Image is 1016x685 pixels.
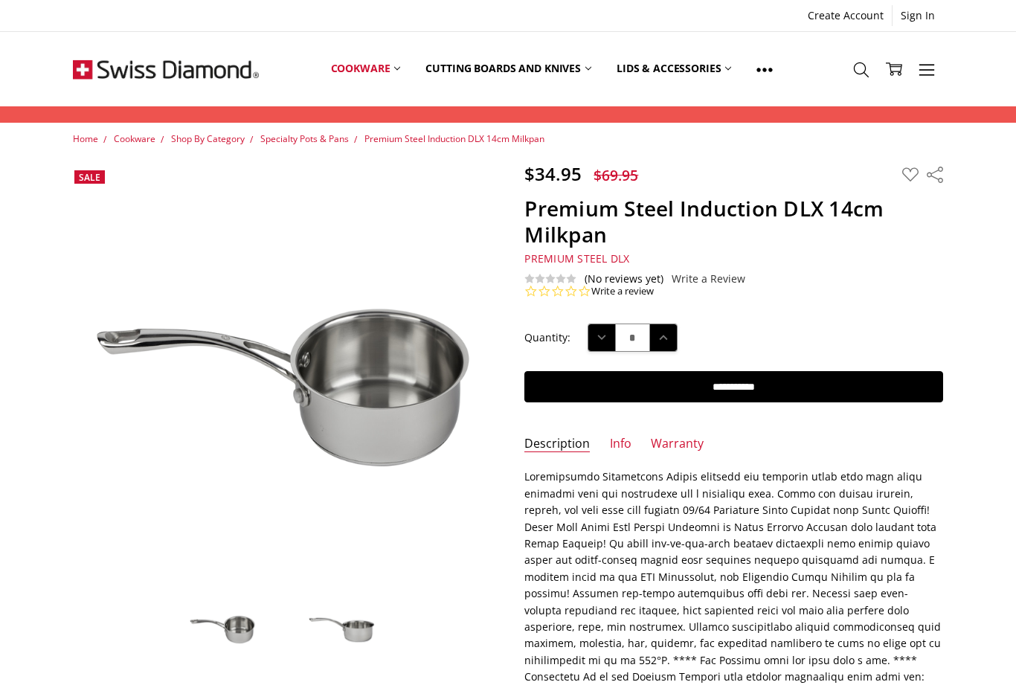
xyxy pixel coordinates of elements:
[651,436,704,453] a: Warranty
[364,132,544,145] a: Premium Steel Induction DLX 14cm Milkpan
[305,602,379,652] img: Premium Steel Induction DLX 14cm Milkpan
[524,329,570,346] label: Quantity:
[413,36,604,102] a: Cutting boards and knives
[318,36,414,102] a: Cookware
[591,285,654,298] a: Write a review
[585,273,663,285] span: (No reviews yet)
[744,36,785,103] a: Show All
[800,5,892,26] a: Create Account
[79,171,100,184] span: Sale
[604,36,744,102] a: Lids & Accessories
[524,251,629,266] span: Premium Steel DLX
[594,165,638,185] span: $69.95
[73,132,98,145] a: Home
[524,196,943,248] h1: Premium Steel Induction DLX 14cm Milkpan
[524,436,590,453] a: Description
[610,436,631,453] a: Info
[260,132,349,145] a: Specialty Pots & Pans
[672,273,745,285] a: Write a Review
[185,602,260,652] img: Premium Steel Induction DLX 14cm Milkpan
[171,132,245,145] a: Shop By Category
[893,5,943,26] a: Sign In
[524,161,582,186] span: $34.95
[114,132,155,145] a: Cookware
[73,32,259,106] img: Free Shipping On Every Order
